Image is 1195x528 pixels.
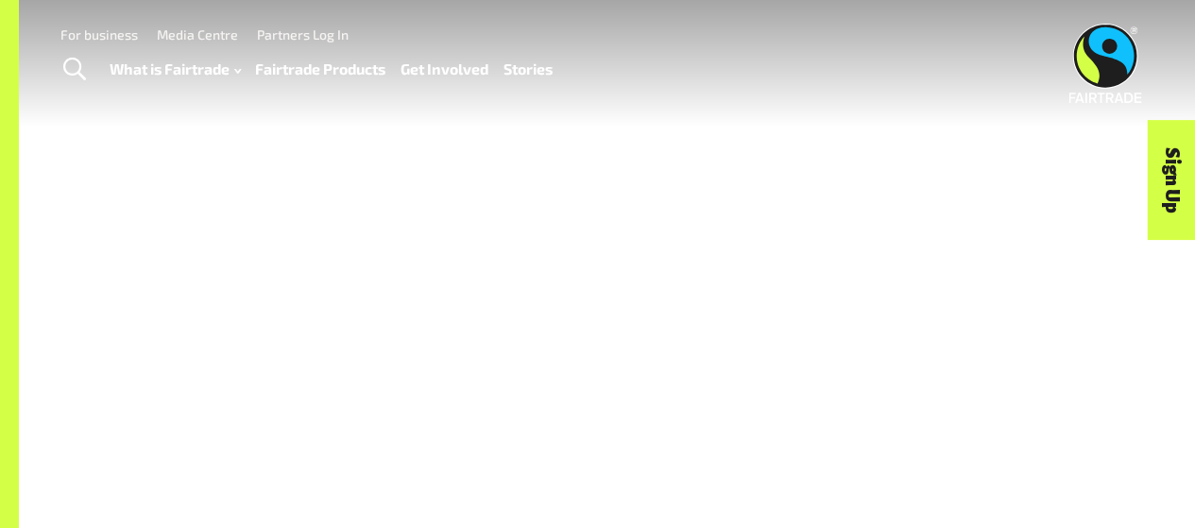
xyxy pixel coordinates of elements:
a: Stories [504,56,553,82]
span: Fairtrade Fortnight [76,261,536,316]
a: Get Involved [401,56,488,82]
a: Partners Log In [257,26,349,43]
a: Fairtrade Products [255,56,385,82]
a: Toggle Search [51,46,97,94]
a: What is Fairtrade [110,56,241,82]
a: For business [60,26,138,43]
a: Get Involved [76,373,237,421]
a: Media Centre [157,26,238,43]
img: Fairtrade Australia New Zealand logo [1069,24,1142,103]
p: [DATE] - [DATE] [76,331,958,366]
